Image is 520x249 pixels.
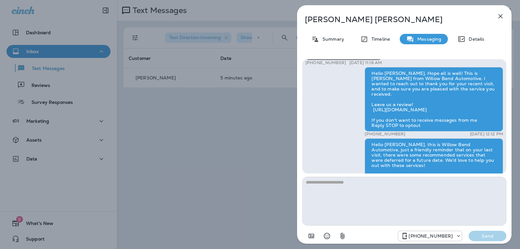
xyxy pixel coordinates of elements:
p: [DATE] 11:16 AM [349,60,382,65]
div: +1 (813) 497-4455 [398,232,462,240]
p: [PHONE_NUMBER] [305,60,346,65]
p: [PERSON_NAME] [PERSON_NAME] [305,15,482,24]
div: Hello [PERSON_NAME], this is Willow Bend Automotive, just a friendly reminder that on your last v... [365,138,503,198]
p: Summary [319,36,344,42]
p: [DATE] 12:12 PM [470,131,503,137]
p: [PHONE_NUMBER] [365,131,405,137]
div: Hello [PERSON_NAME], Hope all is well! This is [PERSON_NAME] from Willow Bend Automotive. I wante... [365,67,503,131]
button: Add in a premade template [305,229,318,242]
button: Select an emoji [320,229,333,242]
p: Messaging [414,36,441,42]
p: Details [465,36,484,42]
p: [PHONE_NUMBER] [409,233,453,239]
p: Timeline [368,36,390,42]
